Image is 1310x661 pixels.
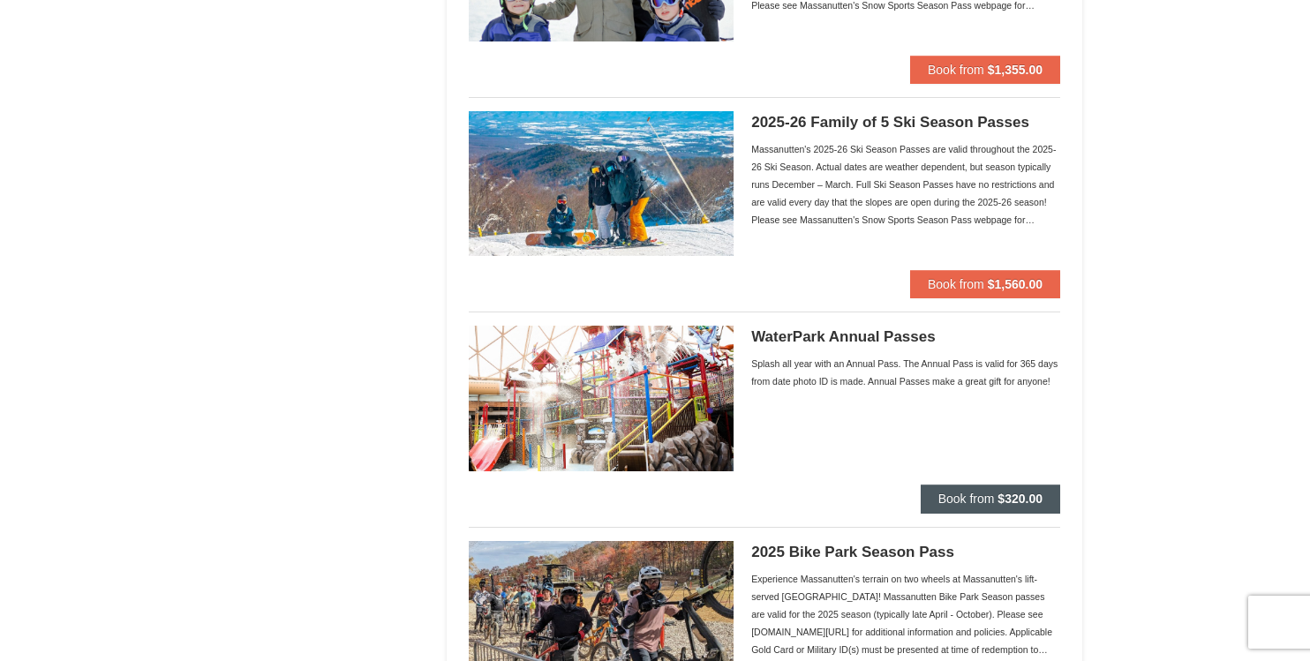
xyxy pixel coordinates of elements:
span: Book from [928,63,984,77]
h5: 2025-26 Family of 5 Ski Season Passes [751,114,1060,131]
span: Book from [938,492,995,506]
button: Book from $320.00 [921,484,1060,513]
strong: $1,355.00 [988,63,1043,77]
img: 6619937-205-1660e5b5.jpg [469,111,734,256]
button: Book from $1,355.00 [910,56,1060,84]
div: Massanutten's 2025-26 Ski Season Passes are valid throughout the 2025-26 Ski Season. Actual dates... [751,140,1060,229]
span: Book from [928,277,984,291]
div: Splash all year with an Annual Pass. The Annual Pass is valid for 365 days from date photo ID is ... [751,355,1060,390]
h5: 2025 Bike Park Season Pass [751,544,1060,561]
h5: WaterPark Annual Passes [751,328,1060,346]
img: 6619937-36-230dbc92.jpg [469,326,734,470]
strong: $1,560.00 [988,277,1043,291]
div: Experience Massanutten's terrain on two wheels at Massanutten's lift-served [GEOGRAPHIC_DATA]! Ma... [751,570,1060,658]
strong: $320.00 [998,492,1043,506]
button: Book from $1,560.00 [910,270,1060,298]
